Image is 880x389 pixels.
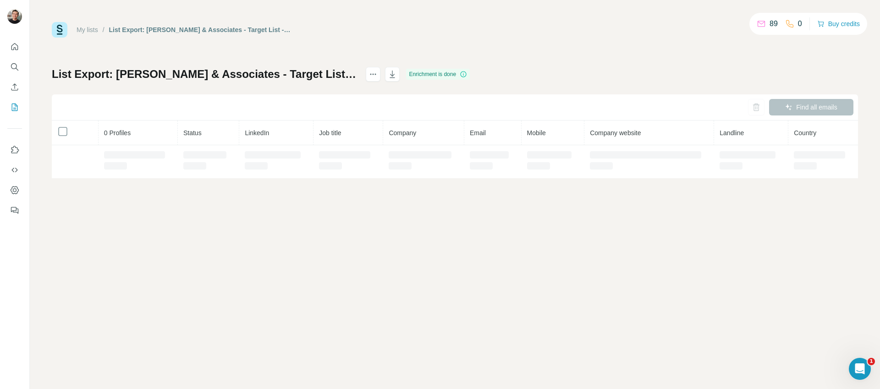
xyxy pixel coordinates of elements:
img: Avatar [7,9,22,24]
span: LinkedIn [245,129,269,137]
button: Enrich CSV [7,79,22,95]
button: My lists [7,99,22,115]
button: Feedback [7,202,22,219]
li: / [103,25,104,34]
span: Country [794,129,816,137]
span: Company [389,129,416,137]
span: 0 Profiles [104,129,131,137]
button: Search [7,59,22,75]
span: 1 [868,358,875,365]
button: Dashboard [7,182,22,198]
iframe: Intercom live chat [849,358,871,380]
span: Landline [720,129,744,137]
span: Mobile [527,129,546,137]
div: Enrichment is done [406,69,470,80]
button: actions [366,67,380,82]
span: Company website [590,129,641,137]
p: 89 [770,18,778,29]
p: 0 [798,18,802,29]
h1: List Export: [PERSON_NAME] & Associates - Target List - [DATE] 13:27 [52,67,357,82]
span: Job title [319,129,341,137]
button: Quick start [7,38,22,55]
span: Email [470,129,486,137]
button: Use Surfe API [7,162,22,178]
span: Status [183,129,202,137]
a: My lists [77,26,98,33]
div: List Export: [PERSON_NAME] & Associates - Target List - [DATE] 13:27 [109,25,291,34]
button: Buy credits [817,17,860,30]
img: Surfe Logo [52,22,67,38]
button: Use Surfe on LinkedIn [7,142,22,158]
